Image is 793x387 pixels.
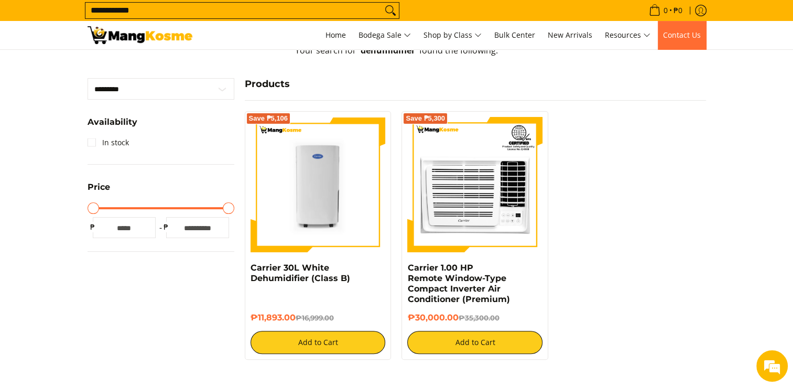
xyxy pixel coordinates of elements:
[88,26,192,44] img: Search: 5 results found for &quot;dehumidifier&quot; | Mang Kosme
[658,21,706,49] a: Contact Us
[88,183,110,199] summary: Open
[161,222,171,232] span: ₱
[359,29,411,42] span: Bodega Sale
[407,331,542,354] button: Add to Cart
[249,115,288,122] span: Save ₱5,106
[382,3,399,18] button: Search
[418,21,487,49] a: Shop by Class
[423,29,482,42] span: Shop by Class
[407,117,542,252] img: Carrier 1.00 HP Remote Window-Type Compact Inverter Air Conditioner (Premium)
[494,30,535,40] span: Bulk Center
[600,21,656,49] a: Resources
[662,7,669,14] span: 0
[88,222,98,232] span: ₱
[88,134,129,151] a: In stock
[251,263,350,283] a: Carrier 30L White Dehumidifier (Class B)
[663,30,701,40] span: Contact Us
[407,263,509,304] a: Carrier 1.00 HP Remote Window-Type Compact Inverter Air Conditioner (Premium)
[353,21,416,49] a: Bodega Sale
[88,183,110,191] span: Price
[458,314,499,322] del: ₱35,300.00
[88,118,137,134] summary: Open
[548,30,592,40] span: New Arrivals
[88,118,137,126] span: Availability
[605,29,650,42] span: Resources
[203,21,706,49] nav: Main Menu
[251,313,386,323] h6: ₱11,893.00
[489,21,540,49] a: Bulk Center
[646,5,686,16] span: •
[672,7,684,14] span: ₱0
[407,313,542,323] h6: ₱30,000.00
[356,45,419,56] strong: "dehumidifier"
[251,117,386,252] img: Carrier 30L White Dehumidifier (Class B)
[320,21,351,49] a: Home
[325,30,346,40] span: Home
[296,314,334,322] del: ₱16,999.00
[406,115,445,122] span: Save ₱5,300
[251,331,386,354] button: Add to Cart
[542,21,598,49] a: New Arrivals
[88,44,706,68] p: Your search for found the following:
[245,78,706,90] h4: Products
